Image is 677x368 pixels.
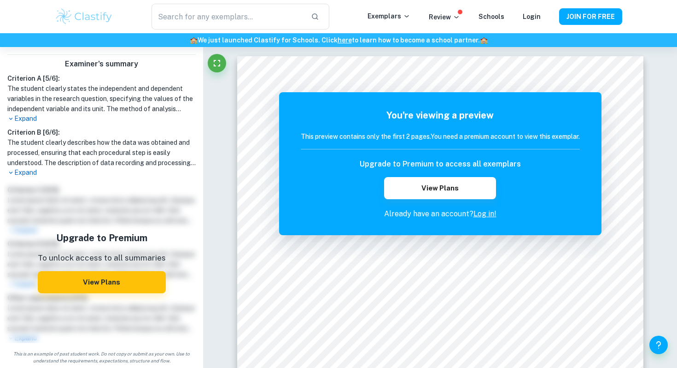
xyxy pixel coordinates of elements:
p: Already have an account? [301,208,580,220]
h5: Upgrade to Premium [38,231,166,245]
h1: The student clearly describes how the data was obtained and processed, ensuring that each procedu... [7,137,196,168]
h6: Criterion B [ 6 / 6 ]: [7,127,196,137]
p: Expand [7,168,196,178]
a: here [338,36,352,44]
span: This is an example of past student work. Do not copy or submit as your own. Use to understand the... [4,350,199,364]
button: Fullscreen [208,54,226,72]
p: To unlock access to all summaries [38,252,166,264]
button: View Plans [384,177,496,199]
a: Login [523,13,541,20]
button: View Plans [38,271,166,293]
button: JOIN FOR FREE [559,8,622,25]
h1: The student clearly states the independent and dependent variables in the research question, spec... [7,83,196,114]
span: 🏫 [190,36,198,44]
h6: We just launched Clastify for Schools. Click to learn how to become a school partner. [2,35,675,45]
p: Review [429,12,460,22]
button: Help and Feedback [649,336,668,354]
h6: Upgrade to Premium to access all exemplars [360,159,521,170]
h6: Criterion A [ 5 / 6 ]: [7,73,196,83]
img: Clastify logo [55,7,113,26]
a: Schools [479,13,504,20]
span: 🏫 [480,36,488,44]
h6: This preview contains only the first 2 pages. You need a premium account to view this exemplar. [301,131,580,142]
input: Search for any exemplars... [152,4,303,30]
h5: You're viewing a preview [301,108,580,122]
a: Log in! [473,209,496,218]
p: Exemplars [368,11,410,21]
h6: Examiner's summary [4,59,199,70]
p: Expand [7,114,196,124]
